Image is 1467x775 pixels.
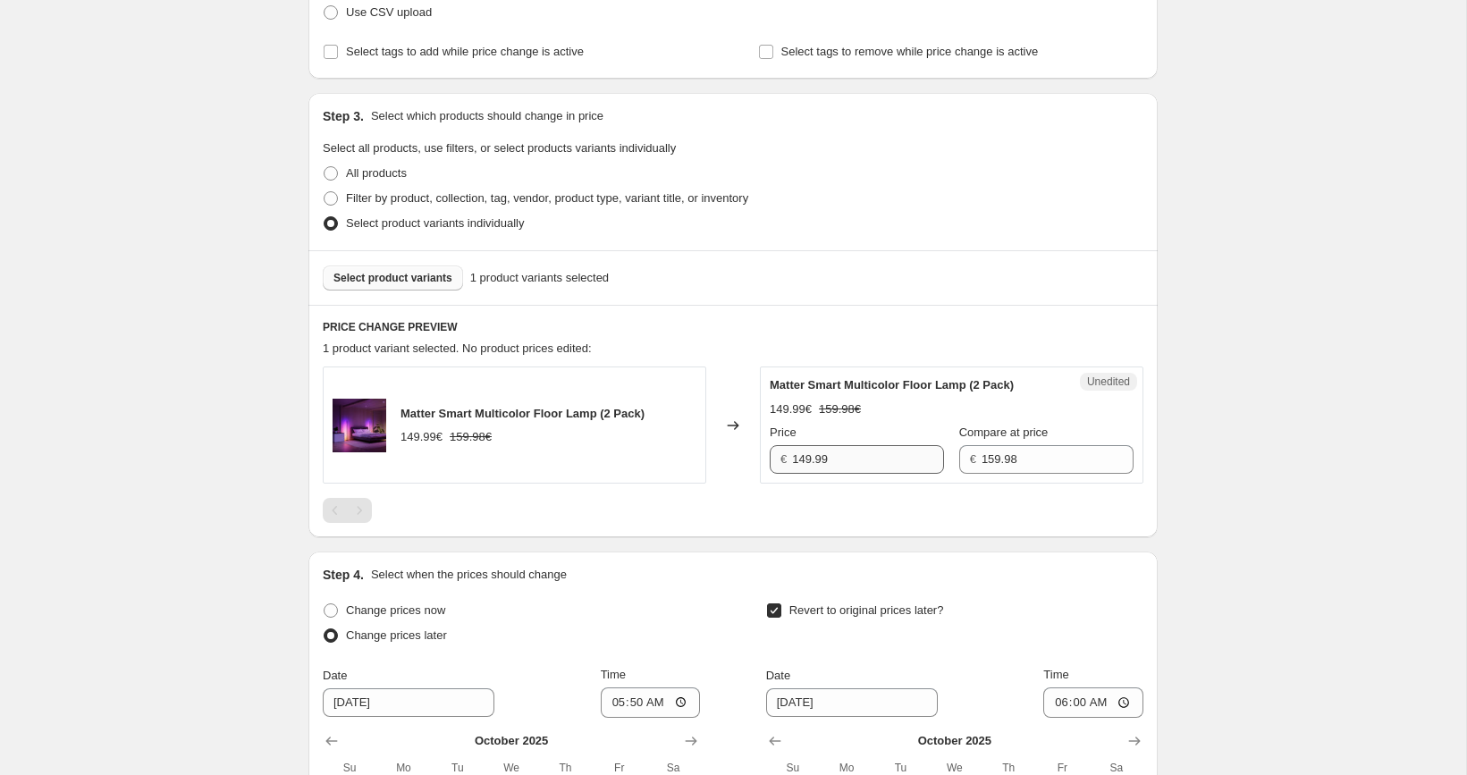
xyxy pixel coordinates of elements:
span: Select tags to add while price change is active [346,45,584,58]
h6: PRICE CHANGE PREVIEW [323,320,1143,334]
div: 149.99€ [770,400,812,418]
span: Fr [1042,761,1082,775]
button: Show previous month, September 2025 [763,729,788,754]
span: 1 product variant selected. No product prices edited: [323,341,592,355]
span: Th [545,761,585,775]
span: Compare at price [959,425,1049,439]
strike: 159.98€ [450,428,492,446]
span: Tu [881,761,920,775]
span: Fr [600,761,639,775]
h2: Step 3. [323,107,364,125]
button: Select product variants [323,265,463,291]
span: Date [323,669,347,682]
span: Select tags to remove while price change is active [781,45,1039,58]
span: Sa [1097,761,1136,775]
h2: Step 4. [323,566,364,584]
button: Show previous month, September 2025 [319,729,344,754]
span: Mo [384,761,423,775]
span: Select product variants individually [346,216,524,230]
div: 149.99€ [400,428,443,446]
span: Change prices later [346,628,447,642]
span: Time [1043,668,1068,681]
img: 01-nanoleaf-floor-lamp-2-pack-desktop_2x_4f8f86eb-71d7-4e3b-8cef-9ccdd1609b5f_80x.jpg [333,399,386,452]
p: Select when the prices should change [371,566,567,584]
span: Th [989,761,1028,775]
span: Price [770,425,797,439]
strike: 159.98€ [819,400,861,418]
span: We [492,761,531,775]
span: Sa [653,761,693,775]
button: Show next month, November 2025 [679,729,704,754]
span: 1 product variants selected [470,269,609,287]
p: Select which products should change in price [371,107,603,125]
span: Matter Smart Multicolor Floor Lamp (2 Pack) [400,407,645,420]
span: Select product variants [333,271,452,285]
input: 12:00 [1043,687,1143,718]
button: Show next month, November 2025 [1122,729,1147,754]
span: Su [773,761,813,775]
span: Select all products, use filters, or select products variants individually [323,141,676,155]
span: Use CSV upload [346,5,432,19]
span: € [970,452,976,466]
span: Matter Smart Multicolor Floor Lamp (2 Pack) [770,378,1014,392]
input: 9/28/2025 [323,688,494,717]
span: Mo [827,761,866,775]
span: Filter by product, collection, tag, vendor, product type, variant title, or inventory [346,191,748,205]
span: Change prices now [346,603,445,617]
span: Date [766,669,790,682]
span: Tu [438,761,477,775]
span: Unedited [1087,375,1130,389]
span: We [935,761,974,775]
span: All products [346,166,407,180]
span: Time [601,668,626,681]
input: 12:00 [601,687,701,718]
span: € [780,452,787,466]
nav: Pagination [323,498,372,523]
input: 9/28/2025 [766,688,938,717]
span: Revert to original prices later? [789,603,944,617]
span: Su [330,761,369,775]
